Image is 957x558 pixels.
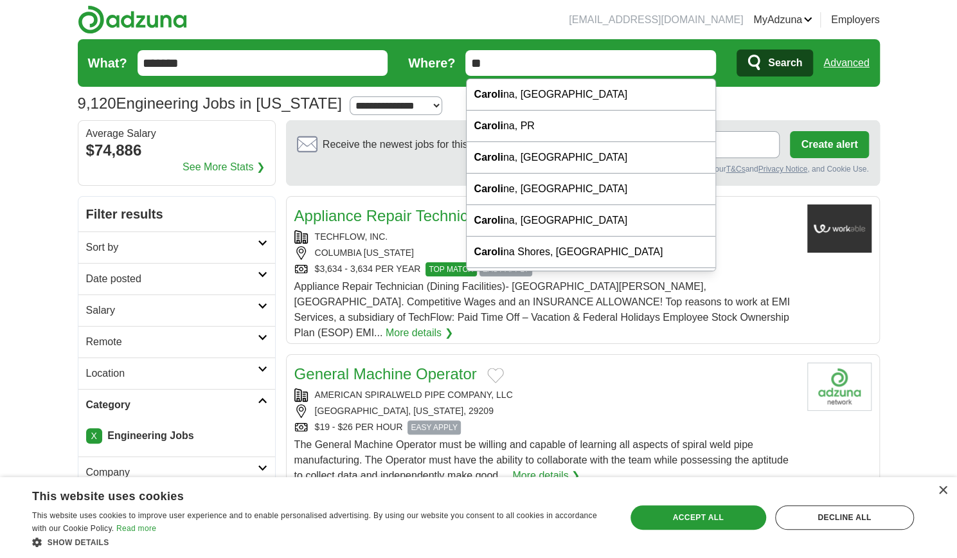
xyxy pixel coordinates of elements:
[467,205,716,237] div: na, [GEOGRAPHIC_DATA]
[32,535,608,548] div: Show details
[78,92,116,115] span: 9,120
[938,486,947,496] div: Close
[487,368,504,383] button: Add to favorite jobs
[32,485,576,504] div: This website uses cookies
[474,246,503,257] strong: Caroli
[315,231,388,242] a: TECHFLOW, INC.
[294,262,797,276] div: $3,634 - 3,634 PER YEAR
[323,137,542,152] span: Receive the newest jobs for this search :
[294,388,797,402] div: AMERICAN SPIRALWELD PIPE COMPANY, LLC
[807,204,872,253] img: TechFlow logo
[823,50,869,76] a: Advanced
[78,294,275,326] a: Salary
[807,363,872,411] img: Company logo
[831,12,880,28] a: Employers
[753,12,812,28] a: MyAdzuna
[78,263,275,294] a: Date posted
[775,505,914,530] div: Decline all
[86,129,267,139] div: Average Salary
[294,439,789,481] span: The General Machine Operator must be willing and capable of learning all aspects of spiral weld p...
[386,325,453,341] a: More details ❯
[467,142,716,174] div: na, [GEOGRAPHIC_DATA]
[294,246,797,260] div: COLUMBIA [US_STATE]
[294,365,477,382] a: General Machine Operator
[294,281,791,338] span: Appliance Repair Technician (Dining Facilities)- [GEOGRAPHIC_DATA][PERSON_NAME], [GEOGRAPHIC_DATA...
[48,538,109,547] span: Show details
[467,174,716,205] div: ne, [GEOGRAPHIC_DATA]
[726,165,745,174] a: T&Cs
[78,357,275,389] a: Location
[474,152,503,163] strong: Caroli
[467,237,716,268] div: na Shores, [GEOGRAPHIC_DATA]
[86,240,258,255] h2: Sort by
[107,430,193,441] strong: Engineering Jobs
[408,53,455,73] label: Where?
[467,79,716,111] div: na, [GEOGRAPHIC_DATA]
[294,420,797,435] div: $19 - $26 PER HOUR
[474,183,503,194] strong: Caroli
[294,404,797,418] div: [GEOGRAPHIC_DATA], [US_STATE], 29209
[297,163,869,175] div: By creating an alert, you agree to our and , and Cookie Use.
[474,120,503,131] strong: Caroli
[183,159,265,175] a: See More Stats ❯
[78,456,275,488] a: Company
[78,94,342,112] h1: Engineering Jobs in [US_STATE]
[116,524,156,533] a: Read more, opens a new window
[86,271,258,287] h2: Date posted
[467,268,716,315] div: na [GEOGRAPHIC_DATA], [GEOGRAPHIC_DATA]
[758,165,807,174] a: Privacy Notice
[512,468,580,483] a: More details ❯
[86,428,102,444] a: X
[86,334,258,350] h2: Remote
[86,397,258,413] h2: Category
[32,511,597,533] span: This website uses cookies to improve user experience and to enable personalised advertising. By u...
[407,420,460,435] span: EASY APPLY
[86,303,258,318] h2: Salary
[467,111,716,142] div: na, PR
[790,131,868,158] button: Create alert
[474,89,503,100] strong: Caroli
[78,197,275,231] h2: Filter results
[78,5,187,34] img: Adzuna logo
[78,231,275,263] a: Sort by
[737,50,813,76] button: Search
[86,465,258,480] h2: Company
[78,389,275,420] a: Category
[86,139,267,162] div: $74,886
[78,326,275,357] a: Remote
[631,505,766,530] div: Accept all
[569,12,743,28] li: [EMAIL_ADDRESS][DOMAIN_NAME]
[425,262,476,276] span: TOP MATCH
[474,215,503,226] strong: Caroli
[294,207,611,224] a: Appliance Repair Technician (Dining Facilities)
[86,366,258,381] h2: Location
[88,53,127,73] label: What?
[768,50,802,76] span: Search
